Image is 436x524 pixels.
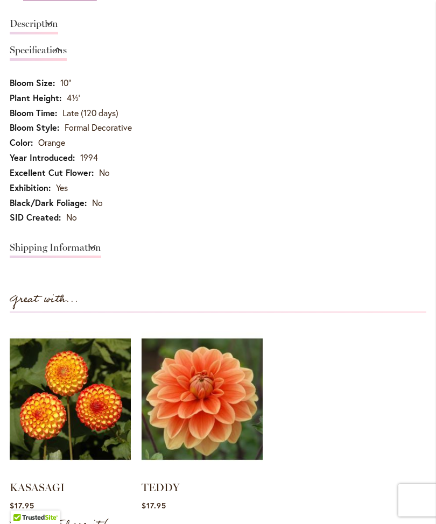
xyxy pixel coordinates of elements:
td: No [10,197,426,212]
td: No [10,211,426,226]
img: KASASAGI [10,323,131,475]
div: Detailed Product Info [10,13,426,264]
a: Shipping Information [10,243,101,258]
td: No [10,167,426,182]
td: Late (120 days) [10,107,426,122]
img: TEDDY [142,323,263,475]
a: Description [10,19,58,34]
a: KASASAGI [10,481,65,494]
a: TEDDY [142,481,180,494]
span: $17.95 [142,500,166,511]
a: Specifications [10,45,67,61]
td: Orange [10,137,426,152]
td: 4½' [10,92,426,107]
td: Formal Decorative [10,122,426,137]
td: Yes [10,182,426,197]
strong: Great with... [10,291,79,308]
td: 1994 [10,152,426,167]
td: 10" [10,77,426,92]
iframe: Launch Accessibility Center [8,486,38,516]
